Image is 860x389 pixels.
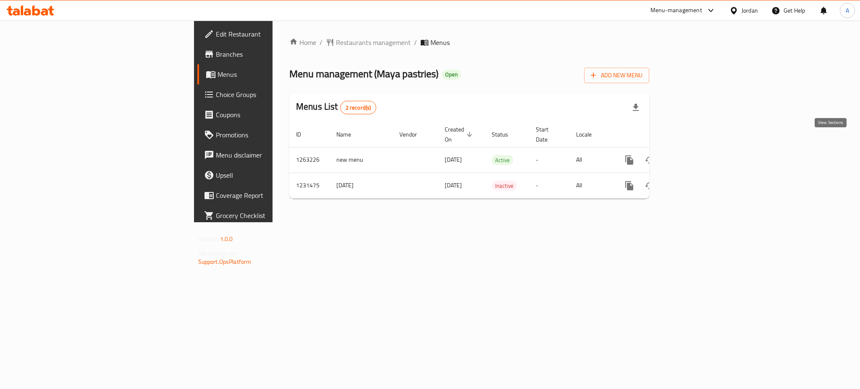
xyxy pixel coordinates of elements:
button: more [619,150,640,170]
span: Restaurants management [336,37,411,47]
span: Vendor [399,129,428,139]
a: Menus [197,64,338,84]
div: Jordan [742,6,758,15]
a: Coupons [197,105,338,125]
span: Get support on: [198,248,237,259]
span: Version: [198,234,219,244]
div: Total records count [340,101,377,114]
div: Menu-management [650,5,702,16]
span: [DATE] [445,180,462,191]
td: [DATE] [330,173,393,198]
span: Status [492,129,519,139]
a: Restaurants management [326,37,411,47]
button: Change Status [640,176,660,196]
span: Edit Restaurant [216,29,331,39]
h2: Menus List [296,100,376,114]
a: Coverage Report [197,185,338,205]
span: ID [296,129,312,139]
a: Choice Groups [197,84,338,105]
span: Upsell [216,170,331,180]
span: Name [336,129,362,139]
td: - [529,173,569,198]
a: Edit Restaurant [197,24,338,44]
span: Coverage Report [216,190,331,200]
button: more [619,176,640,196]
span: Menus [430,37,450,47]
div: Open [442,70,461,80]
div: Export file [626,97,646,118]
th: Actions [613,122,707,147]
span: [DATE] [445,154,462,165]
span: 2 record(s) [341,104,376,112]
span: Grocery Checklist [216,210,331,221]
table: enhanced table [289,122,707,199]
span: Coupons [216,110,331,120]
span: Open [442,71,461,78]
span: A [846,6,849,15]
span: Active [492,155,513,165]
span: Promotions [216,130,331,140]
span: Add New Menu [591,70,642,81]
button: Add New Menu [584,68,649,83]
li: / [414,37,417,47]
a: Support.OpsPlatform [198,256,252,267]
td: new menu [330,147,393,173]
nav: breadcrumb [289,37,649,47]
span: Menu disclaimer [216,150,331,160]
span: Locale [576,129,603,139]
td: All [569,147,613,173]
a: Upsell [197,165,338,185]
a: Branches [197,44,338,64]
span: 1.0.0 [220,234,233,244]
td: All [569,173,613,198]
span: Start Date [536,124,559,145]
span: Inactive [492,181,517,191]
span: Menus [218,69,331,79]
a: Promotions [197,125,338,145]
a: Grocery Checklist [197,205,338,226]
a: Menu disclaimer [197,145,338,165]
span: Branches [216,49,331,59]
span: Created On [445,124,475,145]
span: Choice Groups [216,89,331,100]
button: Change Status [640,150,660,170]
span: Menu management ( Maya pastries ) [289,64,438,83]
td: - [529,147,569,173]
